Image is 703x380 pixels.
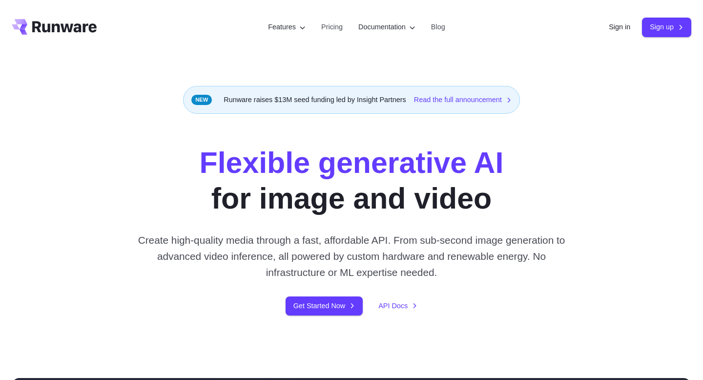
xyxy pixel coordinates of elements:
a: Pricing [321,21,343,33]
a: Sign in [609,21,630,33]
p: Create high-quality media through a fast, affordable API. From sub-second image generation to adv... [134,232,569,281]
a: Blog [431,21,445,33]
a: API Docs [378,300,417,312]
label: Features [268,21,306,33]
a: Read the full announcement [414,94,512,106]
a: Sign up [642,18,691,37]
strong: Flexible generative AI [200,146,504,179]
label: Documentation [358,21,415,33]
a: Get Started Now [286,296,363,316]
div: Runware raises $13M seed funding led by Insight Partners [183,86,520,114]
a: Go to / [12,19,97,35]
h1: for image and video [200,145,504,216]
